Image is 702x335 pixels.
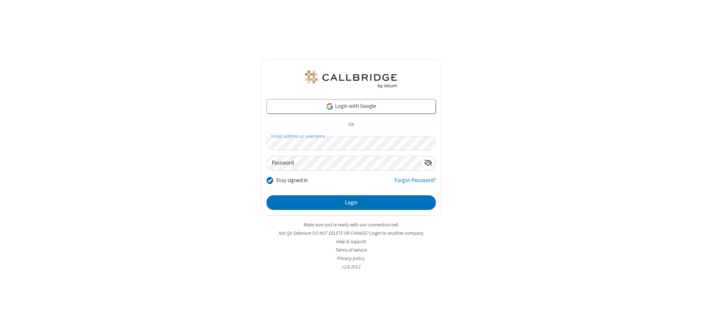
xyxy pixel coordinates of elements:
a: Terms of service [336,247,367,253]
li: Not QA Selenium DO NOT DELETE OR CHANGE? [261,230,442,237]
input: Password [267,156,421,170]
span: OR [345,120,357,130]
iframe: Chat [684,316,697,330]
a: Make sure you're ready with our connection test [304,222,398,228]
a: Privacy policy [337,255,365,261]
input: Email address or username [267,136,436,150]
button: Login to another company [370,230,423,237]
a: Help & support [336,238,366,245]
img: google-icon.png [326,102,334,110]
button: Login [267,195,436,210]
label: Stay signed in [276,176,308,185]
a: Forgot Password? [395,176,436,190]
div: Show password [421,156,435,170]
img: QA Selenium DO NOT DELETE OR CHANGE [303,71,399,88]
li: v2.6.353.2 [261,263,442,270]
a: Login with Google [267,99,436,114]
